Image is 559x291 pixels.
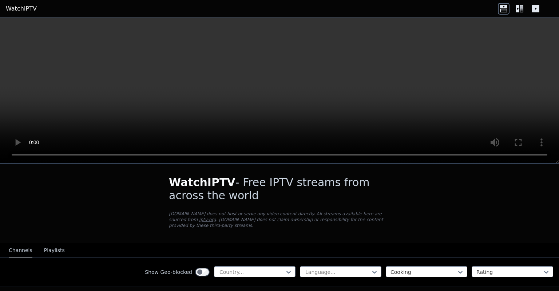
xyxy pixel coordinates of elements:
[145,268,192,276] label: Show Geo-blocked
[9,244,32,257] button: Channels
[169,176,235,189] span: WatchIPTV
[169,176,390,202] h1: - Free IPTV streams from across the world
[6,4,37,13] a: WatchIPTV
[44,244,65,257] button: Playlists
[169,211,390,228] p: [DOMAIN_NAME] does not host or serve any video content directly. All streams available here are s...
[199,217,216,222] a: iptv-org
